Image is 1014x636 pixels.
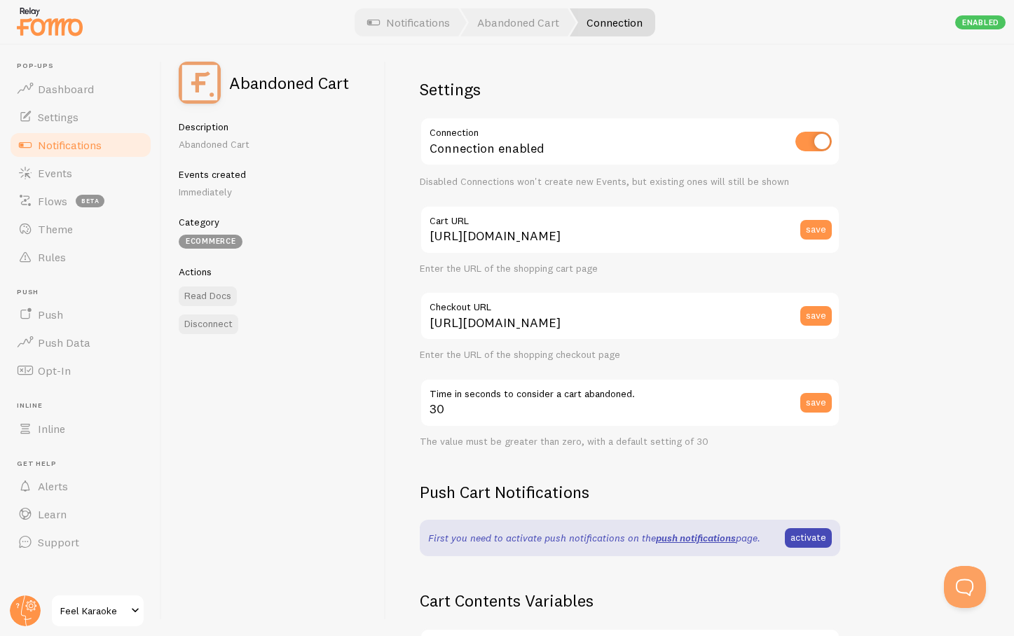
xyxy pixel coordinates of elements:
[38,422,65,436] span: Inline
[179,216,369,228] h5: Category
[179,120,369,133] h5: Description
[8,329,153,357] a: Push Data
[420,78,840,100] h2: Settings
[8,131,153,159] a: Notifications
[179,137,369,151] p: Abandoned Cart
[38,250,66,264] span: Rules
[420,378,840,402] label: Time in seconds to consider a cart abandoned.
[179,314,238,334] button: Disconnect
[229,74,349,91] h2: Abandoned Cart
[420,263,840,275] div: Enter the URL of the shopping cart page
[38,364,71,378] span: Opt-In
[420,378,840,427] input: 30
[60,602,127,619] span: Feel Karaoke
[800,393,832,413] button: save
[8,300,153,329] a: Push
[8,357,153,385] a: Opt-In
[38,479,68,493] span: Alerts
[420,590,840,611] h2: Cart Contents Variables
[50,594,145,628] a: Feel Karaoke
[8,103,153,131] a: Settings
[8,500,153,528] a: Learn
[420,436,840,448] div: The value must be greater than zero, with a default setting of 30
[38,307,63,322] span: Push
[8,472,153,500] a: Alerts
[15,4,85,39] img: fomo-relay-logo-orange.svg
[420,176,840,188] div: Disabled Connections won't create new Events, but existing ones will still be shown
[656,532,736,544] a: push notifications
[428,531,760,545] p: First you need to activate push notifications on the page.
[38,222,73,236] span: Theme
[38,535,79,549] span: Support
[8,243,153,271] a: Rules
[38,166,72,180] span: Events
[800,306,832,326] button: save
[179,286,237,306] a: Read Docs
[17,401,153,410] span: Inline
[179,185,369,199] p: Immediately
[38,336,90,350] span: Push Data
[8,415,153,443] a: Inline
[179,235,242,249] div: eCommerce
[8,187,153,215] a: Flows beta
[38,82,94,96] span: Dashboard
[420,117,840,168] div: Connection enabled
[800,220,832,240] button: save
[420,205,840,229] label: Cart URL
[38,507,67,521] span: Learn
[76,195,104,207] span: beta
[785,528,832,548] a: activate
[8,215,153,243] a: Theme
[38,110,78,124] span: Settings
[38,138,102,152] span: Notifications
[17,288,153,297] span: Push
[8,528,153,556] a: Support
[420,349,840,361] div: Enter the URL of the shopping checkout page
[8,159,153,187] a: Events
[38,194,67,208] span: Flows
[179,168,369,181] h5: Events created
[420,291,840,315] label: Checkout URL
[179,62,221,104] img: fomo_icons_abandoned_cart.svg
[17,62,153,71] span: Pop-ups
[8,75,153,103] a: Dashboard
[179,265,369,278] h5: Actions
[420,481,840,503] h2: Push Cart Notifications
[944,566,986,608] iframe: Help Scout Beacon - Open
[17,459,153,469] span: Get Help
